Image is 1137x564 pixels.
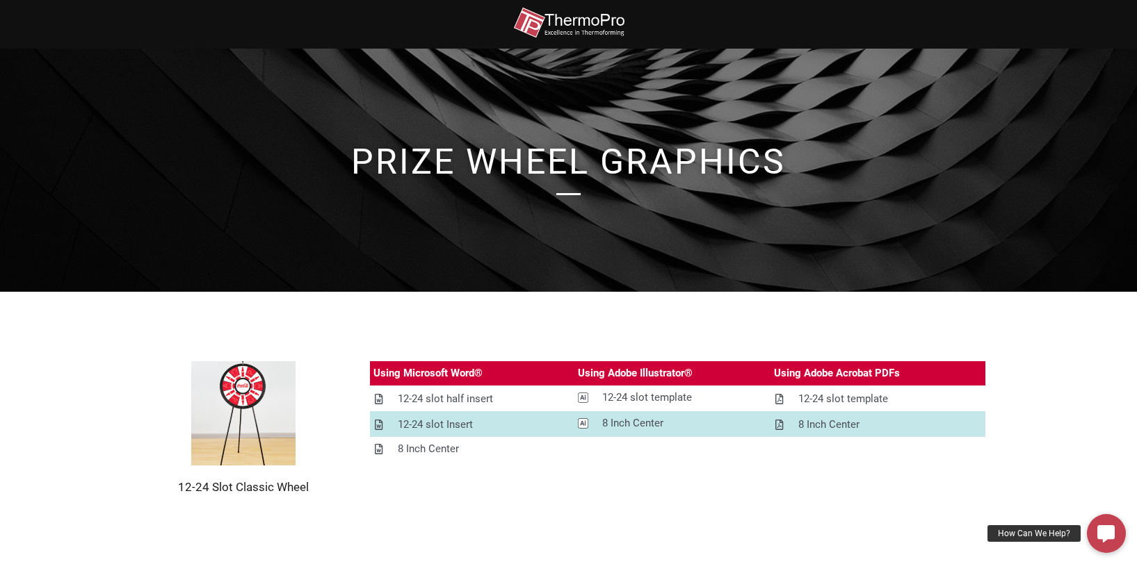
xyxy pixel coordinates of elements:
[574,411,771,436] a: 8 Inch Center
[798,390,888,408] div: 12-24 slot template
[513,7,624,38] img: thermopro-logo-non-iso
[798,416,860,433] div: 8 Inch Center
[373,365,483,382] div: Using Microsoft Word®
[602,415,663,432] div: 8 Inch Center
[774,365,900,382] div: Using Adobe Acrobat PDFs
[172,144,965,179] h1: prize Wheel Graphics
[398,416,473,433] div: 12-24 slot Insert
[370,413,574,437] a: 12-24 slot Insert
[370,387,574,411] a: 12-24 slot half insert
[987,525,1081,542] div: How Can We Help?
[574,385,771,410] a: 12-24 slot template
[370,437,574,461] a: 8 Inch Center
[578,365,693,382] div: Using Adobe Illustrator®
[771,387,985,411] a: 12-24 slot template
[398,440,459,458] div: 8 Inch Center
[398,390,493,408] div: 12-24 slot half insert
[771,413,985,437] a: 8 Inch Center
[152,479,335,495] h2: 12-24 Slot Classic Wheel
[1087,514,1126,553] a: How Can We Help?
[602,389,692,406] div: 12-24 slot template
